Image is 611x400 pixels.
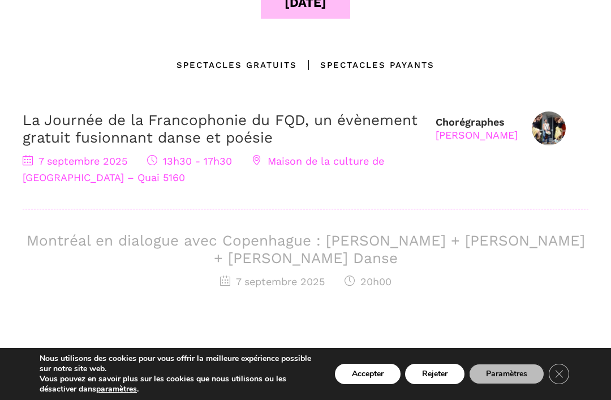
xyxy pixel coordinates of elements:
button: paramètres [96,384,137,394]
button: Accepter [335,364,401,384]
div: [PERSON_NAME] [436,128,518,141]
span: Maison de la culture de [GEOGRAPHIC_DATA] – Quai 5160 [23,155,384,183]
p: Vous pouvez en savoir plus sur les cookies que nous utilisons ou les désactiver dans . [40,374,315,394]
button: Rejeter [405,364,464,384]
p: Nous utilisons des cookies pour vous offrir la meilleure expérience possible sur notre site web. [40,354,315,374]
span: 7 septembre 2025 [23,155,127,167]
div: Chorégraphes [436,115,518,142]
button: Close GDPR Cookie Banner [549,364,569,384]
div: Spectacles gratuits [177,58,297,72]
div: Spectacles Payants [297,58,434,72]
span: 13h30 - 17h30 [147,155,232,167]
button: Paramètres [469,364,544,384]
img: DSC_1211TaafeFanga2017 [532,111,566,145]
h3: Montréal en dialogue avec Copenhague : [PERSON_NAME] + [PERSON_NAME] + [PERSON_NAME] Danse [23,232,588,267]
a: La Journée de la Francophonie du FQD, un évènement gratuit fusionnant danse et poésie [23,111,418,146]
span: 7 septembre 2025 [220,276,325,287]
span: 20h00 [345,276,391,287]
